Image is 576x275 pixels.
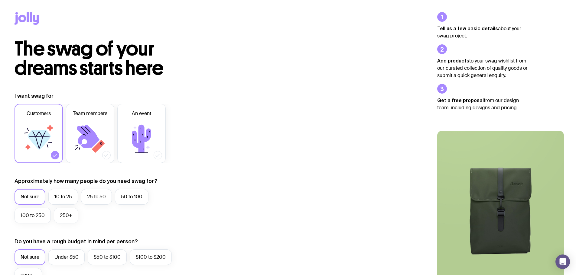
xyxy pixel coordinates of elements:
[437,57,528,79] p: to your swag wishlist from our curated collection of quality goods or submit a quick general enqu...
[555,254,570,269] div: Open Intercom Messenger
[15,249,45,265] label: Not sure
[437,25,528,40] p: about your swag project.
[132,110,151,117] span: An event
[437,98,484,103] strong: Get a free proposal
[88,249,127,265] label: $50 to $100
[15,208,51,223] label: 100 to 250
[15,177,158,185] label: Approximately how many people do you need swag for?
[115,189,148,205] label: 50 to 100
[48,189,78,205] label: 10 to 25
[130,249,172,265] label: $100 to $200
[81,189,112,205] label: 25 to 50
[437,58,469,63] strong: Add products
[437,97,528,111] p: from our design team, including designs and pricing.
[27,110,51,117] span: Customers
[15,189,45,205] label: Not sure
[15,92,54,100] label: I want swag for
[73,110,107,117] span: Team members
[437,26,498,31] strong: Tell us a few basic details
[15,238,138,245] label: Do you have a rough budget in mind per person?
[54,208,78,223] label: 250+
[48,249,85,265] label: Under $50
[15,37,164,80] span: The swag of your dreams starts here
